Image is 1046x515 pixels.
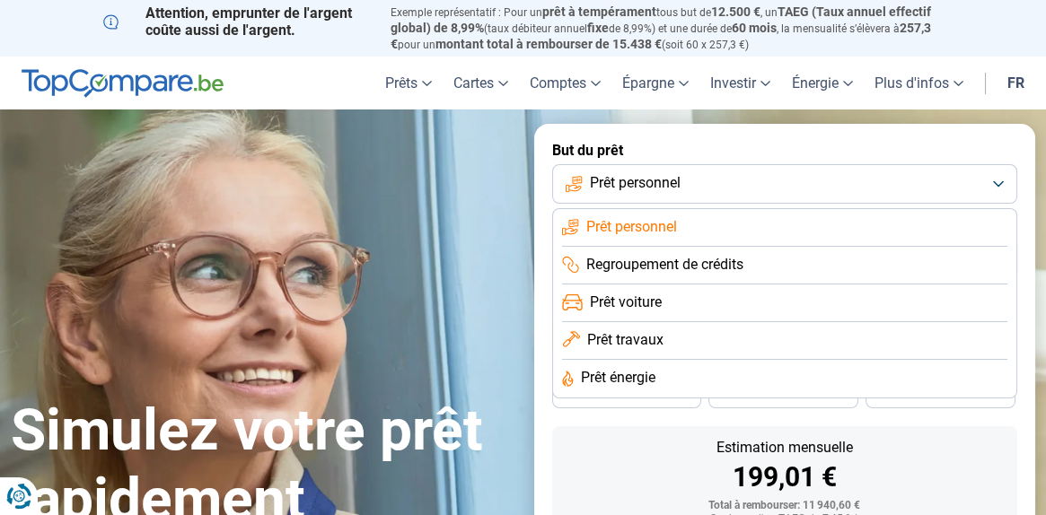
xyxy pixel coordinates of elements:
a: fr [997,57,1035,109]
span: Prêt personnel [586,217,677,237]
div: 199,01 € [567,464,1004,491]
label: But du prêt [552,142,1018,159]
div: Total à rembourser: 11 940,60 € [567,500,1004,512]
span: 30 mois [764,389,804,400]
a: Plus d'infos [864,57,974,109]
p: Attention, emprunter de l'argent coûte aussi de l'argent. [103,4,369,39]
span: montant total à rembourser de 15.438 € [435,37,661,51]
a: Investir [699,57,781,109]
p: Exemple représentatif : Pour un tous but de , un (taux débiteur annuel de 8,99%) et une durée de ... [390,4,943,52]
span: Prêt travaux [587,330,664,350]
span: Prêt voiture [590,292,662,312]
a: Énergie [781,57,864,109]
span: TAEG (Taux annuel effectif global) de 8,99% [390,4,930,35]
span: 24 mois [921,389,961,400]
span: 36 mois [607,389,646,400]
span: Prêt énergie [581,368,655,388]
span: Prêt personnel [590,173,681,193]
div: Estimation mensuelle [567,441,1004,455]
img: TopCompare [22,69,224,98]
span: Regroupement de crédits [586,255,743,275]
a: Comptes [519,57,611,109]
span: prêt à tempérament [541,4,655,19]
span: fixe [586,21,608,35]
span: 60 mois [731,21,776,35]
a: Épargne [611,57,699,109]
span: 257,3 € [390,21,930,51]
a: Cartes [443,57,519,109]
button: Prêt personnel [552,164,1018,204]
a: Prêts [374,57,443,109]
span: 12.500 € [710,4,760,19]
